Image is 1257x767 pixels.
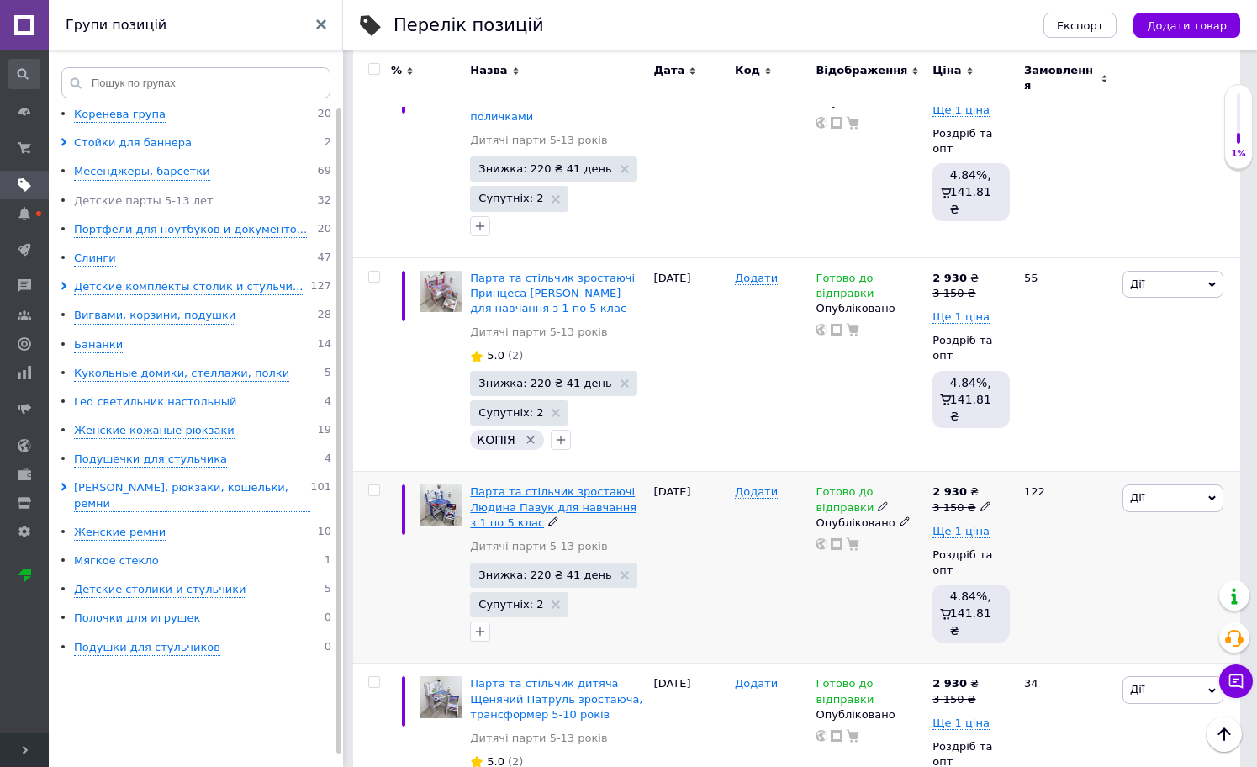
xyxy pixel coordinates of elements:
[470,539,607,554] a: Дитячі парти 5-13 років
[1130,278,1144,290] span: Дії
[317,164,331,180] span: 69
[74,582,246,598] div: Детские столики и стульчики
[932,692,979,707] div: 3 150 ₴
[478,569,611,580] span: Знижка: 220 ₴ 41 день
[74,222,307,238] div: Портфели для ноутбуков и документо...
[478,163,611,174] span: Знижка: 220 ₴ 41 день
[74,308,235,324] div: Вигвами, корзини, подушки
[932,676,979,691] div: ₴
[74,279,303,295] div: Детские комплекты столик и стульчи...
[74,480,310,511] div: [PERSON_NAME], рюкзаки, кошельки, ремни
[325,135,331,151] span: 2
[74,640,220,656] div: Подушки для стульчиков
[74,525,166,541] div: Женские ремни
[1043,13,1117,38] button: Експорт
[420,676,462,717] img: Парта детская Щенячий Патруль растущая для школьника трансформер 5-10 лет
[932,484,990,500] div: ₴
[420,271,462,312] img: Парта и стульчик растущие Принцесса София для учебы с 1 по 5 класс
[478,599,543,610] span: Супутніх: 2
[654,63,685,78] span: Дата
[735,63,760,78] span: Код
[470,677,642,720] a: Парта та стільчик дитяча Щенячий Патруль зростаюча, трансформер 5-10 років
[816,301,924,316] div: Опубліковано
[391,63,402,78] span: %
[508,349,523,362] span: (2)
[932,333,1010,363] div: Роздріб та опт
[470,63,507,78] span: Назва
[816,516,924,531] div: Опубліковано
[950,376,991,423] span: 4.84%, 141.81 ₴
[470,731,607,746] a: Дитячі парти 5-13 років
[932,525,990,538] span: Ще 1 ціна
[325,640,331,656] span: 0
[932,103,990,117] span: Ще 1 ціна
[478,193,543,204] span: Супутніх: 2
[932,310,990,324] span: Ще 1 ціна
[932,717,990,730] span: Ще 1 ціна
[478,378,611,389] span: Знижка: 220 ₴ 41 день
[1130,683,1144,696] span: Дії
[74,611,200,627] div: Полочки для игрушек
[74,251,116,267] div: Слинги
[470,133,607,148] a: Дитячі парти 5-13 років
[74,452,227,468] div: Подушечки для стульчика
[950,168,991,215] span: 4.84%, 141.81 ₴
[1024,63,1096,93] span: Замовлення
[1130,491,1144,504] span: Дії
[74,423,235,439] div: Женские кожаные рюкзаки
[470,64,642,123] a: Парта та стільчик дитяча регульована Роблокси ШхГхВ 70х45х67-75 см синя з поличками
[1207,717,1242,752] button: Наверх
[74,107,166,123] div: Коренева група
[477,433,515,447] span: КОПІЯ
[317,337,331,353] span: 14
[650,50,731,257] div: [DATE]
[1225,148,1252,160] div: 1%
[816,485,874,518] span: Готово до відправки
[932,63,961,78] span: Ціна
[1219,664,1253,698] button: Чат з покупцем
[74,135,192,151] div: Стойки для баннера
[1147,19,1227,32] span: Додати товар
[317,525,331,541] span: 10
[325,553,331,569] span: 1
[1057,19,1104,32] span: Експорт
[470,485,636,528] a: Парта та стільчик зростаючі Людина Павук для навчання з 1 по 5 клас
[420,484,462,526] img: Парта и стульчик растущие Человек Паук для учебы с 1 по 5 класс
[478,407,543,418] span: Супутніх: 2
[470,272,635,315] a: Парта та стільчик зростаючі Принцеса [PERSON_NAME] для навчання з 1 по 5 клас
[932,500,990,516] div: 3 150 ₴
[317,107,331,123] span: 20
[950,590,991,637] span: 4.84%, 141.81 ₴
[74,366,289,382] div: Кукольные домики, стеллажи, полки
[325,582,331,598] span: 5
[74,394,236,410] div: Led светильник настольный
[932,677,967,690] b: 2 930
[932,286,979,301] div: 3 150 ₴
[487,349,504,362] span: 5.0
[317,251,331,267] span: 47
[524,433,537,447] svg: Видалити мітку
[317,308,331,324] span: 28
[932,547,1010,578] div: Роздріб та опт
[317,193,331,209] span: 32
[317,423,331,439] span: 19
[317,222,331,238] span: 20
[325,452,331,468] span: 4
[932,485,967,498] b: 2 930
[74,164,210,180] div: Месенджеры, барсетки
[816,63,907,78] span: Відображення
[61,67,330,98] input: Пошук по групах
[816,677,874,710] span: Готово до відправки
[650,257,731,472] div: [DATE]
[735,272,778,285] span: Додати
[735,485,778,499] span: Додати
[74,337,123,353] div: Бананки
[74,553,159,569] div: Мягкое стекло
[1133,13,1240,38] button: Додати товар
[932,271,979,286] div: ₴
[1014,257,1118,472] div: 55
[310,480,331,511] span: 101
